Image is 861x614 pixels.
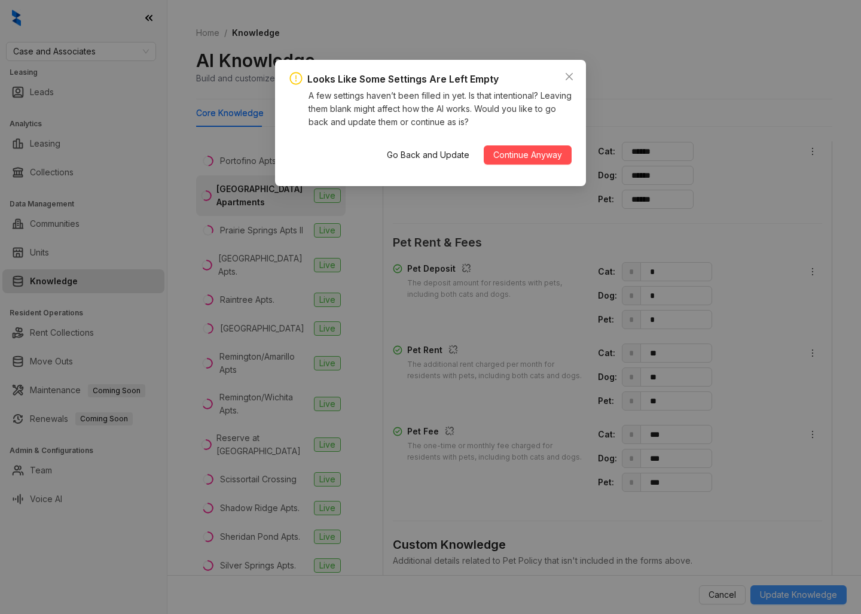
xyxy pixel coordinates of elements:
span: close [564,72,574,81]
button: Go Back and Update [377,145,479,165]
button: Continue Anyway [484,145,572,165]
div: Looks Like Some Settings Are Left Empty [307,72,499,87]
div: A few settings haven’t been filled in yet. Is that intentional? Leaving them blank might affect h... [309,89,572,129]
span: Go Back and Update [387,148,469,162]
button: Close [560,67,579,86]
span: Continue Anyway [493,148,562,162]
